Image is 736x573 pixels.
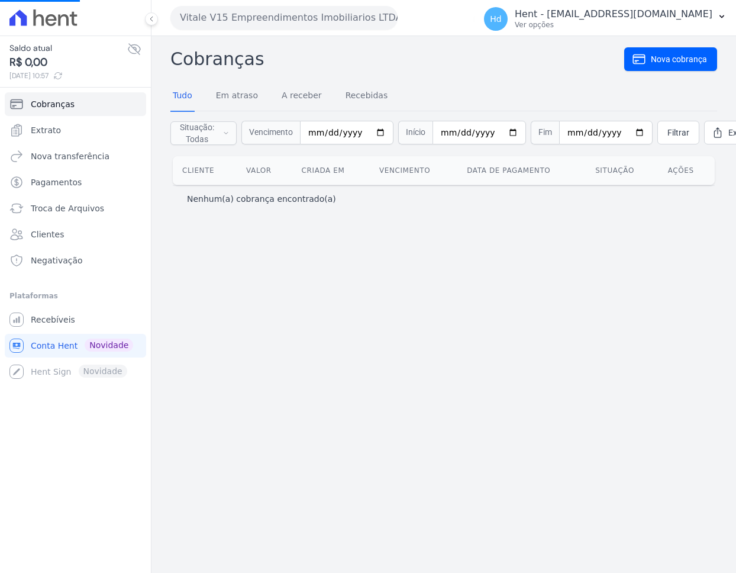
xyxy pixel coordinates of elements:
[474,2,736,36] button: Hd Hent - [EMAIL_ADDRESS][DOMAIN_NAME] Ver opções
[5,308,146,331] a: Recebíveis
[214,81,260,112] a: Em atraso
[5,170,146,194] a: Pagamentos
[398,121,432,144] span: Início
[279,81,324,112] a: A receber
[31,98,75,110] span: Cobranças
[170,6,398,30] button: Vitale V15 Empreendimentos Imobiliarios LTDA
[515,8,712,20] p: Hent - [EMAIL_ADDRESS][DOMAIN_NAME]
[178,121,216,145] span: Situação: Todas
[5,197,146,220] a: Troca de Arquivos
[343,81,390,112] a: Recebidas
[370,156,457,185] th: Vencimento
[237,156,292,185] th: Valor
[9,70,127,81] span: [DATE] 10:57
[5,118,146,142] a: Extrato
[9,54,127,70] span: R$ 0,00
[31,255,83,266] span: Negativação
[85,339,133,352] span: Novidade
[187,193,336,205] p: Nenhum(a) cobrança encontrado(a)
[173,156,237,185] th: Cliente
[5,144,146,168] a: Nova transferência
[170,121,237,145] button: Situação: Todas
[515,20,712,30] p: Ver opções
[31,202,104,214] span: Troca de Arquivos
[657,121,699,144] a: Filtrar
[241,121,300,144] span: Vencimento
[31,314,75,326] span: Recebíveis
[170,81,195,112] a: Tudo
[31,124,61,136] span: Extrato
[9,289,141,303] div: Plataformas
[5,334,146,358] a: Conta Hent Novidade
[5,223,146,246] a: Clientes
[667,127,689,139] span: Filtrar
[9,42,127,54] span: Saldo atual
[651,53,707,65] span: Nova cobrança
[5,249,146,272] a: Negativação
[624,47,717,71] a: Nova cobrança
[292,156,370,185] th: Criada em
[457,156,586,185] th: Data de pagamento
[9,92,141,384] nav: Sidebar
[31,340,78,352] span: Conta Hent
[31,176,82,188] span: Pagamentos
[5,92,146,116] a: Cobranças
[490,15,501,23] span: Hd
[531,121,559,144] span: Fim
[658,156,715,185] th: Ações
[586,156,658,185] th: Situação
[31,150,109,162] span: Nova transferência
[31,228,64,240] span: Clientes
[170,46,624,72] h2: Cobranças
